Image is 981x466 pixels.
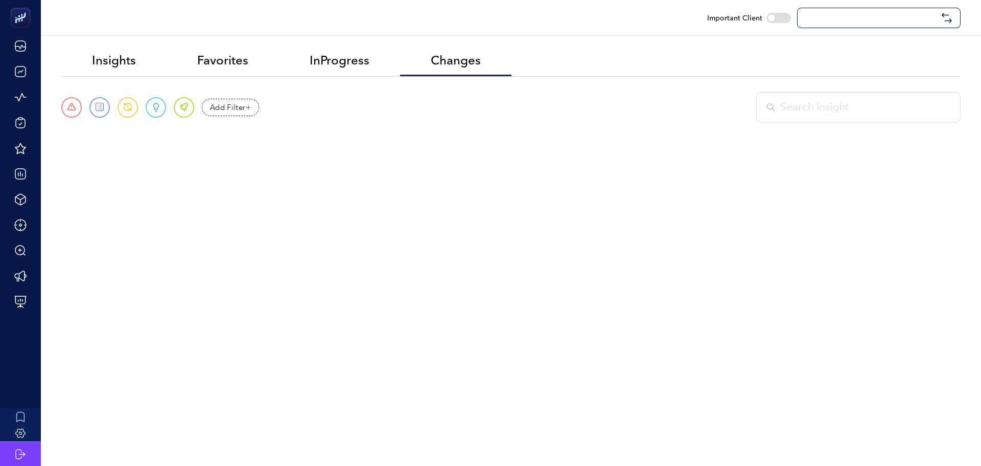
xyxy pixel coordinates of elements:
span: Favorites [197,53,248,68]
span: Add Filter [210,102,246,114]
span: Important Client [707,13,762,23]
img: Search Insight [767,103,775,112]
img: svg%3e [942,13,952,23]
img: add filter [246,105,251,110]
span: Changes [431,53,481,68]
span: InProgress [310,53,369,68]
span: Insights [92,53,136,68]
input: Search Insight [780,99,950,116]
